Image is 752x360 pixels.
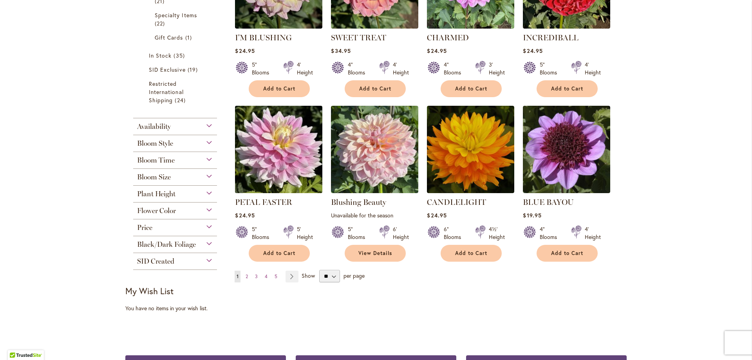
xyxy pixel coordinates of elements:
span: $24.95 [235,47,255,54]
div: 4' Height [585,225,601,241]
button: Add to Cart [441,80,502,97]
span: Add to Cart [551,250,583,257]
a: 5 [273,271,279,282]
span: SID Created [137,257,174,266]
div: 5" Blooms [252,61,274,76]
span: Bloom Size [137,173,171,181]
span: $19.95 [523,212,541,219]
a: INCREDIBALL [523,33,578,42]
a: 3 [253,271,260,282]
div: 3' Height [489,61,505,76]
span: SID Exclusive [149,66,186,73]
button: Add to Cart [249,245,310,262]
a: 4 [263,271,269,282]
div: 4½' Height [489,225,505,241]
div: 6' Height [393,225,409,241]
a: CHARMED [427,23,514,30]
div: 4' Height [297,61,313,76]
a: Incrediball [523,23,610,30]
div: 5' Height [297,225,313,241]
span: 5 [275,273,277,279]
span: In Stock [149,52,172,59]
span: Add to Cart [455,250,487,257]
span: 35 [174,51,186,60]
a: I'M BLUSHING [235,33,292,42]
span: 2 [246,273,248,279]
a: Restricted International Shipping [149,80,203,104]
span: per page [343,272,365,279]
span: View Details [358,250,392,257]
span: Add to Cart [359,85,391,92]
a: SWEET TREAT [331,33,386,42]
span: Flower Color [137,206,176,215]
span: 19 [188,65,200,74]
span: 1 [185,33,194,42]
div: 5" Blooms [252,225,274,241]
span: Restricted International Shipping [149,80,184,104]
a: BLUE BAYOU [523,187,610,195]
a: Specialty Items [155,11,197,27]
div: 4' Height [393,61,409,76]
a: View Details [345,245,406,262]
span: $24.95 [427,47,446,54]
button: Add to Cart [537,80,598,97]
button: Add to Cart [537,245,598,262]
div: 4' Height [585,61,601,76]
span: Price [137,223,152,232]
strong: My Wish List [125,285,174,297]
div: 4" Blooms [540,225,562,241]
img: BLUE BAYOU [523,106,610,193]
span: 4 [265,273,268,279]
a: Blushing Beauty [331,197,386,207]
span: Bloom Time [137,156,175,165]
span: $24.95 [235,212,255,219]
div: 5" Blooms [348,225,370,241]
a: CANDLELIGHT [427,197,486,207]
span: Specialty Items [155,11,197,19]
span: Plant Height [137,190,175,198]
a: CANDLELIGHT [427,187,514,195]
span: Availability [137,122,171,131]
button: Add to Cart [441,245,502,262]
div: 4" Blooms [348,61,370,76]
button: Add to Cart [249,80,310,97]
a: SWEET TREAT [331,23,418,30]
span: 3 [255,273,258,279]
a: PETAL FASTER [235,187,322,195]
a: PETAL FASTER [235,197,292,207]
a: In Stock [149,51,203,60]
a: 2 [244,271,250,282]
a: SID Exclusive [149,65,203,74]
span: 22 [155,19,167,27]
a: CHARMED [427,33,469,42]
a: Blushing Beauty [331,187,418,195]
span: Gift Cards [155,34,183,41]
span: Black/Dark Foliage [137,240,196,249]
span: Add to Cart [263,85,295,92]
div: 5" Blooms [540,61,562,76]
div: 4" Blooms [444,61,466,76]
a: I’M BLUSHING [235,23,322,30]
span: $24.95 [427,212,446,219]
span: Add to Cart [551,85,583,92]
a: Gift Cards [155,33,197,42]
img: CANDLELIGHT [427,106,514,193]
div: You have no items in your wish list. [125,304,230,312]
span: 1 [237,273,239,279]
span: $34.95 [331,47,351,54]
span: $24.95 [523,47,542,54]
button: Add to Cart [345,80,406,97]
img: Blushing Beauty [331,106,418,193]
iframe: Launch Accessibility Center [6,332,28,354]
div: 6" Blooms [444,225,466,241]
span: Show [302,272,315,279]
span: Add to Cart [455,85,487,92]
p: Unavailable for the season [331,212,418,219]
span: Add to Cart [263,250,295,257]
a: BLUE BAYOU [523,197,574,207]
span: 24 [175,96,187,104]
img: PETAL FASTER [233,103,325,195]
span: Bloom Style [137,139,173,148]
